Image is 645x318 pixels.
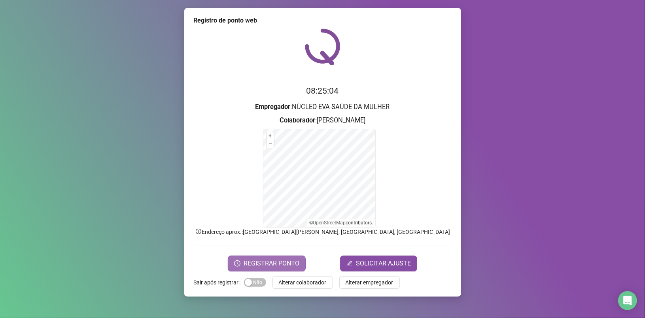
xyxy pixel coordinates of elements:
[618,291,637,310] div: Open Intercom Messenger
[267,140,274,148] button: –
[194,228,452,236] p: Endereço aprox. : [GEOGRAPHIC_DATA][PERSON_NAME], [GEOGRAPHIC_DATA], [GEOGRAPHIC_DATA]
[194,276,244,289] label: Sair após registrar
[228,256,306,271] button: REGISTRAR PONTO
[244,259,299,268] span: REGISTRAR PONTO
[339,276,400,289] button: Alterar empregador
[313,220,346,226] a: OpenStreetMap
[194,115,452,126] h3: : [PERSON_NAME]
[267,132,274,140] button: +
[195,228,202,235] span: info-circle
[340,256,417,271] button: editSOLICITAR AJUSTE
[309,220,373,226] li: © contributors.
[280,117,315,124] strong: Colaborador
[306,86,339,96] time: 08:25:04
[194,102,452,112] h3: : NÚCLEO EVA SAÚDE DA MULHER
[346,278,393,287] span: Alterar empregador
[346,260,353,267] span: edit
[255,103,291,111] strong: Empregador
[279,278,327,287] span: Alterar colaborador
[272,276,333,289] button: Alterar colaborador
[194,16,452,25] div: Registro de ponto web
[356,259,411,268] span: SOLICITAR AJUSTE
[234,260,240,267] span: clock-circle
[305,28,340,65] img: QRPoint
